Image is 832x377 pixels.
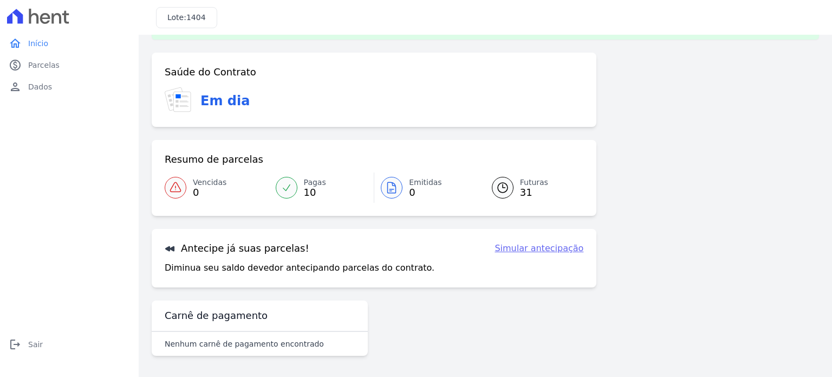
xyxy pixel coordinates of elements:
[28,60,60,71] span: Parcelas
[9,338,22,351] i: logout
[165,242,309,255] h3: Antecipe já suas parcelas!
[28,81,52,92] span: Dados
[193,188,226,197] span: 0
[374,172,479,203] a: Emitidas 0
[193,177,226,188] span: Vencidas
[4,76,134,98] a: personDados
[479,172,584,203] a: Futuras 31
[165,66,256,79] h3: Saúde do Contrato
[9,59,22,72] i: paid
[165,172,269,203] a: Vencidas 0
[9,80,22,93] i: person
[4,33,134,54] a: homeInício
[165,261,434,274] p: Diminua seu saldo devedor antecipando parcelas do contrato.
[269,172,374,203] a: Pagas 10
[28,38,48,49] span: Início
[409,188,442,197] span: 0
[520,188,548,197] span: 31
[165,338,324,349] p: Nenhum carnê de pagamento encontrado
[4,54,134,76] a: paidParcelas
[409,177,442,188] span: Emitidas
[520,177,548,188] span: Futuras
[304,188,326,197] span: 10
[495,242,583,255] a: Simular antecipação
[4,334,134,355] a: logoutSair
[165,153,263,166] h3: Resumo de parcelas
[304,177,326,188] span: Pagas
[186,13,206,22] span: 1404
[200,91,250,111] h3: Em dia
[28,339,43,350] span: Sair
[165,309,268,322] h3: Carnê de pagamento
[167,12,206,23] h3: Lote:
[9,37,22,50] i: home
